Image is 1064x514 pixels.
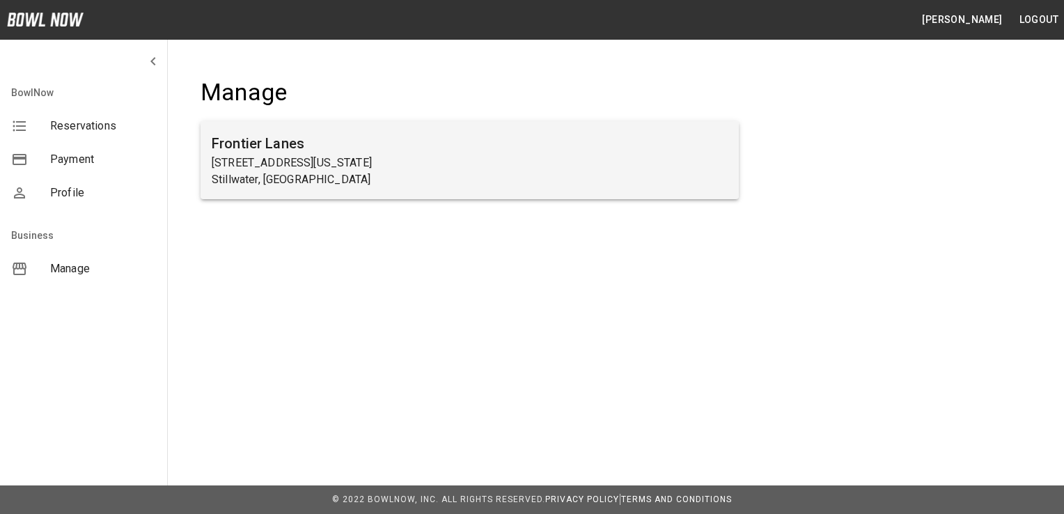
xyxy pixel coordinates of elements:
a: Terms and Conditions [621,494,732,504]
span: © 2022 BowlNow, Inc. All Rights Reserved. [332,494,545,504]
button: Logout [1014,7,1064,33]
p: Stillwater, [GEOGRAPHIC_DATA] [212,171,728,188]
span: Reservations [50,118,156,134]
a: Privacy Policy [545,494,619,504]
h4: Manage [201,78,739,107]
span: Payment [50,151,156,168]
h6: Frontier Lanes [212,132,728,155]
span: Profile [50,185,156,201]
img: logo [7,13,84,26]
p: [STREET_ADDRESS][US_STATE] [212,155,728,171]
span: Manage [50,260,156,277]
button: [PERSON_NAME] [916,7,1008,33]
